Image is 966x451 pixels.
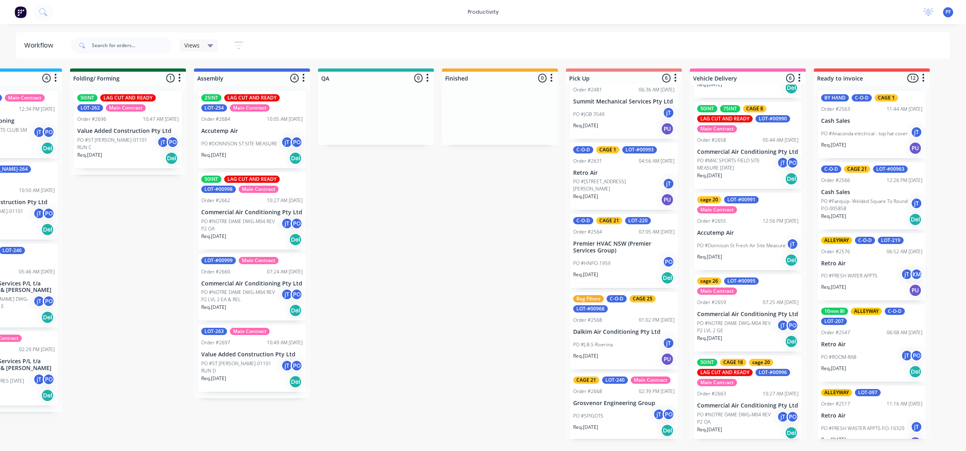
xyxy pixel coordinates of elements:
[573,317,602,324] div: Order #2568
[697,426,722,433] p: Req. [DATE]
[821,318,847,325] div: LOT-207
[201,140,277,147] p: PO #DONNISON ST SITE MEASURE
[697,402,799,409] p: Commercial Air Conditioning Pty Ltd
[570,292,678,369] div: Bag FiltersC-O-DCAGE 25LOT-#00968Order #256801:02 PM [DATE]Dalkim Air Conditioning Pty LtdPO #J.B...
[821,272,877,279] p: PO #FRESH WATER APPTS
[821,354,857,361] p: PO #ROOM-RAB
[755,115,790,122] div: LOT-#00990
[697,172,722,179] p: Req. [DATE]
[289,304,302,317] div: Del
[785,254,798,267] div: Del
[289,152,302,165] div: Del
[201,197,230,204] div: Order #2662
[201,351,303,358] p: Value Added Construction Pty Ltd
[945,8,951,16] span: PF
[910,197,923,209] div: jT
[165,152,178,165] div: Del
[697,411,777,426] p: PO #NOTRE DAME DWG-M04 REV P2 OA
[157,136,169,148] div: jT
[821,198,910,212] p: PO #Fanquip- Welded Square To Round P.O-005858
[281,360,293,372] div: jT
[697,206,737,213] div: Main Contract
[41,142,54,155] div: Del
[786,411,799,423] div: PO
[573,260,611,267] p: PO #HNPO-1959
[267,339,303,346] div: 10:49 AM [DATE]
[198,172,306,250] div: 50INTLAG CUT AND READYLOT-#00998Main ContractOrder #266210:27 AM [DATE]Commercial Air Conditionin...
[821,94,849,101] div: BY HAND
[573,98,675,105] p: Summit Mechanical Services Pty Ltd
[875,94,898,101] div: CAGE 1
[201,128,303,134] p: Accutemp Air
[821,177,850,184] div: Order #2566
[697,125,737,132] div: Main Contract
[43,126,55,138] div: PO
[573,305,608,312] div: LOT-#00968
[909,437,922,449] div: PU
[224,176,280,183] div: LAG CUT AND READY
[821,237,852,244] div: ALLEYWAY
[653,408,665,420] div: jT
[639,228,675,236] div: 07:05 AM [DATE]
[661,122,674,135] div: PU
[785,426,798,439] div: Del
[573,122,598,129] p: Req. [DATE]
[786,319,799,331] div: PO
[777,157,789,169] div: jT
[77,151,102,159] p: Req. [DATE]
[749,359,773,366] div: cage 20
[201,304,226,311] p: Req. [DATE]
[198,254,306,321] div: LOT-#00999Main ContractOrder #266007:24 AM [DATE]Commercial Air Conditioning Pty LtdPO #NOTRE DAM...
[873,166,908,173] div: LOT-#00963
[821,389,852,396] div: ALLEYWAY
[33,126,45,138] div: jT
[201,257,236,264] div: LOT-#00999
[267,116,303,123] div: 10:05 AM [DATE]
[697,311,799,318] p: Commercial Air Conditioning Pty Ltd
[910,350,923,362] div: PO
[821,248,850,255] div: Order #2576
[5,94,45,101] div: Main Contract
[570,72,678,139] div: Order #248106:36 AM [DATE]Summit Mechanical Services Pty LtdPO #JOB 3549jTReq.[DATE]PU
[855,237,875,244] div: C-O-D
[720,359,746,366] div: CAGE 18
[724,196,759,203] div: LOT-#00991
[878,237,904,244] div: LOT-219
[697,157,777,172] p: PO #MAC SPORTS FIELD SITE MEASURE [DATE]
[201,328,227,335] div: LOT-263
[77,94,97,101] div: 50INT
[92,37,171,54] input: Search for orders...
[291,360,303,372] div: PO
[887,248,923,255] div: 06:52 AM [DATE]
[201,289,281,303] p: PO #NOTRE DAME DWG-M04 REV P2 LVL 2 EA & REL
[821,283,846,291] p: Req. [DATE]
[663,337,675,349] div: jT
[19,106,55,113] div: 12:34 PM [DATE]
[291,136,303,148] div: PO
[289,233,302,246] div: Del
[198,91,306,168] div: 25INTLAG CUT AND READYLOT-254Main ContractOrder #268410:05 AM [DATE]Accutemp AirPO #DONNISON ST S...
[661,193,674,206] div: PU
[201,268,230,275] div: Order #2660
[909,284,922,297] div: PU
[14,6,27,18] img: Factory
[821,260,923,267] p: Retro Air
[267,197,303,204] div: 10:27 AM [DATE]
[201,151,226,159] p: Req. [DATE]
[885,308,905,315] div: C-O-D
[697,390,726,397] div: Order #2663
[77,137,157,151] p: PO #ST [PERSON_NAME]-01101 RUN C
[201,94,221,101] div: 25INT
[755,369,790,376] div: LOT-#00996
[743,105,766,112] div: CAGE 8
[818,162,926,230] div: C-O-DCAGE 21LOT-#00963Order #256612:26 PM [DATE]Cash SalesPO #Fanquip- Welded Square To Round P.O...
[100,94,156,101] div: LAG CUT AND READY
[573,352,598,360] p: Req. [DATE]
[639,388,675,395] div: 02:39 PM [DATE]
[720,105,740,112] div: 75INT
[573,240,675,254] p: Premier HVAC NSW (Premier Services Group)
[224,94,280,101] div: LAG CUT AND READY
[573,388,602,395] div: Order #2668
[201,209,303,216] p: Commercial Air Conditioning Pty Ltd
[694,356,802,443] div: 50INTCAGE 18cage 20LAG CUT AND READYLOT-#00996Main ContractOrder #266310:27 AM [DATE]Commercial A...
